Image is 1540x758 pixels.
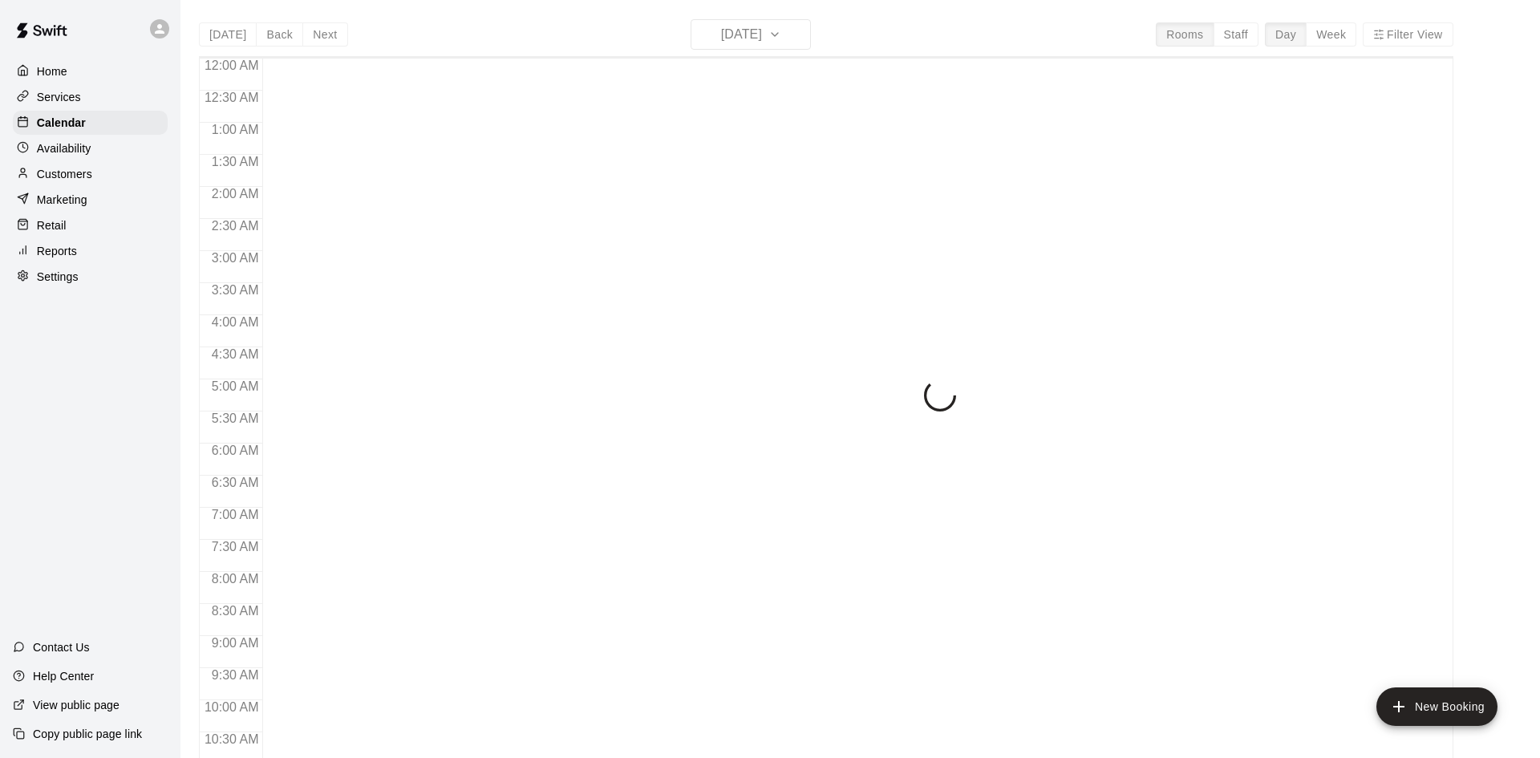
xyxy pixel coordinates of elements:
[208,540,263,553] span: 7:30 AM
[208,347,263,361] span: 4:30 AM
[208,315,263,329] span: 4:00 AM
[37,115,86,131] p: Calendar
[208,379,263,393] span: 5:00 AM
[208,155,263,168] span: 1:30 AM
[208,219,263,233] span: 2:30 AM
[1376,687,1497,726] button: add
[13,239,168,263] a: Reports
[13,213,168,237] a: Retail
[208,123,263,136] span: 1:00 AM
[13,85,168,109] a: Services
[37,192,87,208] p: Marketing
[13,188,168,212] a: Marketing
[208,283,263,297] span: 3:30 AM
[13,136,168,160] a: Availability
[13,111,168,135] a: Calendar
[13,162,168,186] a: Customers
[33,697,120,713] p: View public page
[201,91,263,104] span: 12:30 AM
[208,668,263,682] span: 9:30 AM
[201,732,263,746] span: 10:30 AM
[201,59,263,72] span: 12:00 AM
[208,508,263,521] span: 7:00 AM
[208,572,263,586] span: 8:00 AM
[208,411,263,425] span: 5:30 AM
[208,444,263,457] span: 6:00 AM
[208,251,263,265] span: 3:00 AM
[13,59,168,83] a: Home
[37,89,81,105] p: Services
[37,140,91,156] p: Availability
[201,700,263,714] span: 10:00 AM
[33,726,142,742] p: Copy public page link
[208,636,263,650] span: 9:00 AM
[37,243,77,259] p: Reports
[208,476,263,489] span: 6:30 AM
[37,63,67,79] p: Home
[33,639,90,655] p: Contact Us
[37,166,92,182] p: Customers
[37,217,67,233] p: Retail
[208,604,263,618] span: 8:30 AM
[37,269,79,285] p: Settings
[13,265,168,289] a: Settings
[208,187,263,201] span: 2:00 AM
[33,668,94,684] p: Help Center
